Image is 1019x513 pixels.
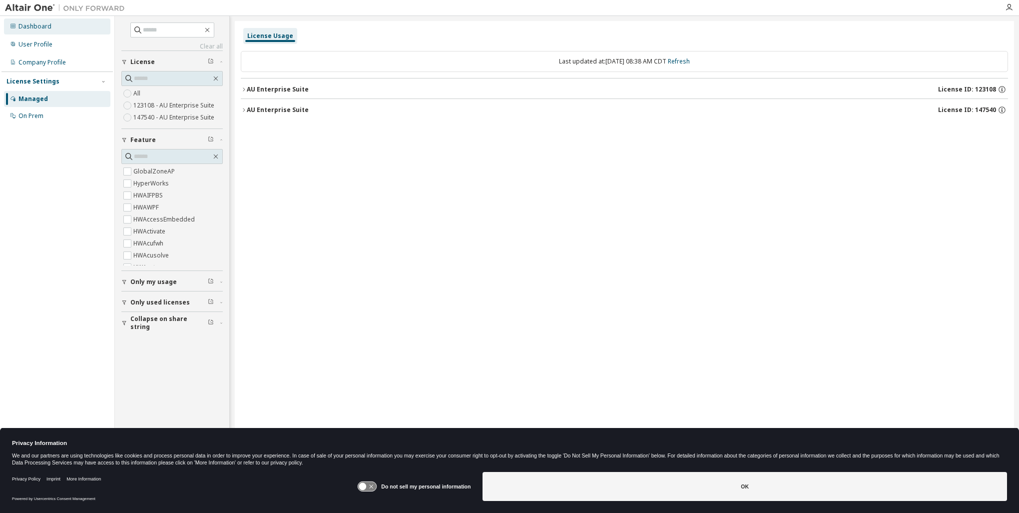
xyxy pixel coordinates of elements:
[5,3,130,13] img: Altair One
[121,51,223,73] button: License
[130,298,190,306] span: Only used licenses
[133,177,171,189] label: HyperWorks
[133,189,165,201] label: HWAIFPBS
[133,111,216,123] label: 147540 - AU Enterprise Suite
[18,22,51,30] div: Dashboard
[130,136,156,144] span: Feature
[247,32,293,40] div: License Usage
[133,237,165,249] label: HWAcufwh
[121,42,223,50] a: Clear all
[130,315,208,331] span: Collapse on share string
[133,87,142,99] label: All
[208,298,214,306] span: Clear filter
[133,249,171,261] label: HWAcusolve
[130,278,177,286] span: Only my usage
[121,129,223,151] button: Feature
[121,291,223,313] button: Only used licenses
[938,106,996,114] span: License ID: 147540
[241,51,1008,72] div: Last updated at: [DATE] 08:38 AM CDT
[247,106,309,114] div: AU Enterprise Suite
[208,58,214,66] span: Clear filter
[208,136,214,144] span: Clear filter
[18,58,66,66] div: Company Profile
[133,213,197,225] label: HWAccessEmbedded
[6,77,59,85] div: License Settings
[18,112,43,120] div: On Prem
[18,95,48,103] div: Managed
[133,99,216,111] label: 123108 - AU Enterprise Suite
[668,57,690,65] a: Refresh
[121,312,223,334] button: Collapse on share string
[121,271,223,293] button: Only my usage
[130,58,155,66] span: License
[247,85,309,93] div: AU Enterprise Suite
[18,40,52,48] div: User Profile
[208,278,214,286] span: Clear filter
[133,225,167,237] label: HWActivate
[241,78,1008,100] button: AU Enterprise SuiteLicense ID: 123108
[133,165,177,177] label: GlobalZoneAP
[133,201,161,213] label: HWAWPF
[938,85,996,93] span: License ID: 123108
[208,319,214,327] span: Clear filter
[133,261,170,273] label: HWAcutrace
[241,99,1008,121] button: AU Enterprise SuiteLicense ID: 147540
